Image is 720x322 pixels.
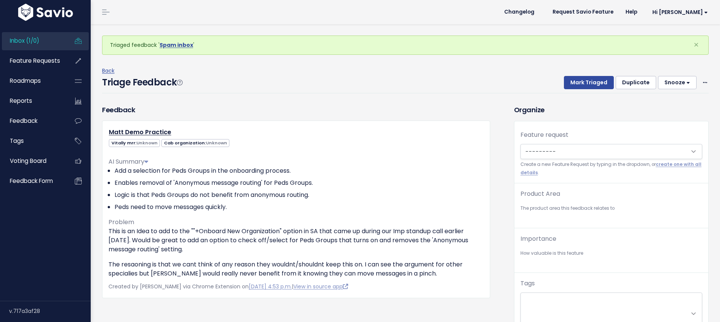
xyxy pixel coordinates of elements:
span: Feedback form [10,177,53,185]
li: Enables removal of 'Anonymous message routing' for Peds Groups. [115,178,484,187]
img: logo-white.9d6f32f41409.svg [16,4,75,21]
span: Changelog [504,9,534,15]
span: Roadmaps [10,77,41,85]
a: Feedback [2,112,63,130]
a: Feature Requests [2,52,63,70]
a: Matt Demo Practice [109,128,171,136]
span: AI Summary [108,157,148,166]
label: Product Area [520,189,560,198]
a: Feedback form [2,172,63,190]
h3: Feedback [102,105,135,115]
span: Inbox (1/0) [10,37,39,45]
button: Close [686,36,706,54]
div: Triaged feedback ' ' [102,36,709,55]
span: Feature Requests [10,57,60,65]
a: Request Savio Feature [547,6,619,18]
a: Reports [2,92,63,110]
span: Reports [10,97,32,105]
small: The product area this feedback relates to [520,204,702,212]
a: create one with all details [520,161,701,175]
a: Tags [2,132,63,150]
small: Create a new Feature Request by typing in the dropdown, or . [520,161,702,177]
div: v.717a3af28 [9,301,91,321]
span: Voting Board [10,157,46,165]
a: Inbox (1/0) [2,32,63,50]
a: View in source app [293,283,348,290]
a: Spam inbox [159,41,193,49]
span: Hi [PERSON_NAME] [652,9,708,15]
span: Vitally mrr: [109,139,160,147]
button: Duplicate [616,76,656,90]
a: Help [619,6,643,18]
h3: Organize [514,105,709,115]
span: Created by [PERSON_NAME] via Chrome Extension on | [108,283,348,290]
small: How valuable is this feature [520,249,702,257]
label: Feature request [520,130,568,139]
li: Peds need to move messages quickly. [115,203,484,212]
li: Add a selection for Peds Groups in the onboarding process. [115,166,484,175]
p: The resaoning is that we cant think of any reason they wouldnt/shouldnt keep this on. I can see t... [108,260,484,278]
span: Tags [10,137,24,145]
a: Voting Board [2,152,63,170]
span: × [694,39,699,51]
span: Cab organization: [161,139,229,147]
a: Hi [PERSON_NAME] [643,6,714,18]
span: Unknown [206,140,227,146]
label: Tags [520,279,535,288]
button: Mark Triaged [564,76,614,90]
span: Unknown [136,140,158,146]
span: Feedback [10,117,37,125]
button: Snooze [658,76,697,90]
label: Importance [520,234,556,243]
span: Problem [108,218,134,226]
a: Back [102,67,115,74]
p: This is an Idea to add to the ""+Onboard New Organization" option in SA that came up during our I... [108,227,484,254]
a: [DATE] 4:53 p.m. [249,283,292,290]
h4: Triage Feedback [102,76,182,89]
a: Roadmaps [2,72,63,90]
li: Logic is that Peds Groups do not benefit from anonymous routing. [115,190,484,200]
